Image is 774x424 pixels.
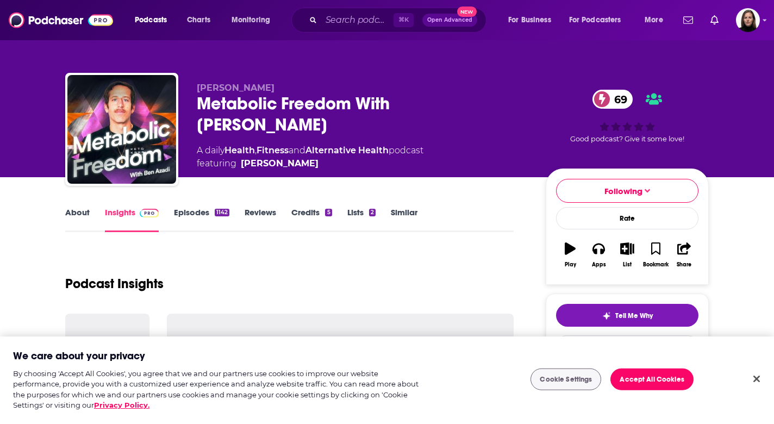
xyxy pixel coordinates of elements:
a: About [65,207,90,232]
button: List [613,235,641,275]
span: New [457,7,477,17]
a: InsightsPodchaser Pro [105,207,159,232]
button: open menu [501,11,565,29]
button: Following [556,179,698,203]
button: Show profile menu [736,8,760,32]
div: 1142 [215,209,229,216]
button: Share [670,235,698,275]
img: Metabolic Freedom With Ben Azadi [67,75,176,184]
a: Fitness [257,145,289,155]
a: Charts [180,11,217,29]
div: 5 [325,209,332,216]
button: Play [556,235,584,275]
a: Lists2 [347,207,376,232]
img: User Profile [736,8,760,32]
a: Credits5 [291,207,332,232]
div: By choosing 'Accept All Cookies', you agree that we and our partners use cookies to improve our w... [13,369,426,411]
div: Search podcasts, credits, & more... [302,8,497,33]
button: tell me why sparkleTell Me Why [556,304,698,327]
div: Apps [592,261,606,268]
span: Podcasts [135,13,167,28]
span: Good podcast? Give it some love! [570,135,684,143]
button: Open AdvancedNew [422,14,477,27]
h2: We care about your privacy [13,350,145,363]
button: Apps [584,235,613,275]
img: tell me why sparkle [602,311,611,320]
span: Tell Me Why [615,311,653,320]
div: A daily podcast [197,144,423,170]
span: , [255,145,257,155]
div: 2 [369,209,376,216]
a: Similar [391,207,417,232]
div: Rate [556,207,698,229]
button: Cookie Settings [530,369,601,390]
span: and [289,145,305,155]
img: Podchaser - Follow, Share and Rate Podcasts [9,10,113,30]
button: Close [745,367,769,391]
button: open menu [224,11,284,29]
a: Health [224,145,255,155]
span: For Podcasters [569,13,621,28]
button: open menu [562,11,637,29]
span: For Business [508,13,551,28]
button: Accept All Cookies [610,369,693,390]
div: Share [677,261,691,268]
a: Alternative Health [305,145,389,155]
a: Episodes1142 [174,207,229,232]
input: Search podcasts, credits, & more... [321,11,394,29]
a: More information about your privacy, opens in a new tab [94,401,149,409]
div: Bookmark [643,261,669,268]
img: Podchaser Pro [140,209,159,217]
span: [PERSON_NAME] [197,83,274,93]
div: List [623,261,632,268]
div: 69Good podcast? Give it some love! [546,83,709,151]
h1: Podcast Insights [65,276,164,292]
button: Bookmark [641,235,670,275]
a: Show notifications dropdown [706,11,723,29]
div: Play [565,261,576,268]
span: featuring [197,157,423,170]
a: 69 [592,90,633,109]
span: Monitoring [232,13,270,28]
a: [PERSON_NAME] [241,157,319,170]
span: More [645,13,663,28]
span: Charts [187,13,210,28]
a: Reviews [245,207,276,232]
span: Open Advanced [427,17,472,23]
button: open menu [637,11,677,29]
span: 69 [603,90,633,109]
span: Following [604,186,642,196]
a: Contact This Podcast [556,335,698,357]
span: Logged in as BevCat3 [736,8,760,32]
a: Show notifications dropdown [679,11,697,29]
button: open menu [127,11,181,29]
span: ⌘ K [394,13,414,27]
